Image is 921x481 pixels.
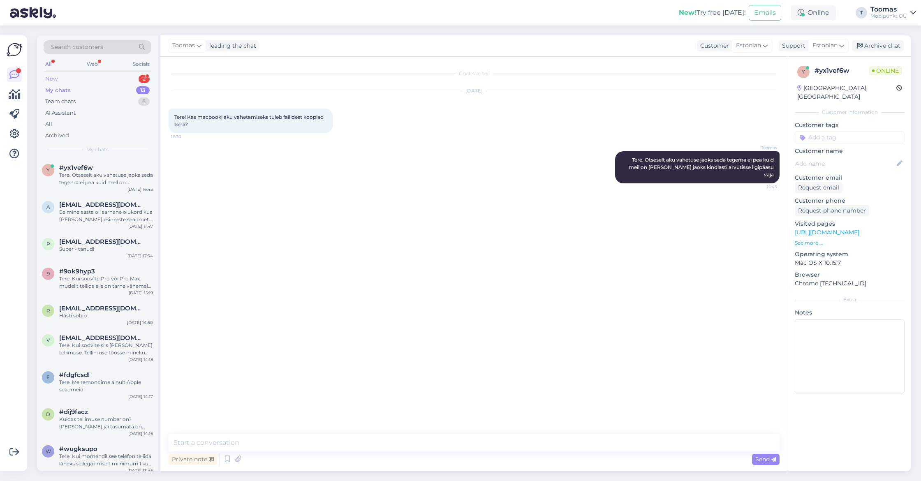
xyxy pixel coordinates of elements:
[128,430,153,437] div: [DATE] 14:16
[795,121,905,129] p: Customer tags
[795,109,905,116] div: Customer information
[46,337,50,343] span: V
[46,241,50,247] span: p
[85,59,100,69] div: Web
[795,147,905,155] p: Customer name
[136,86,150,95] div: 13
[59,245,153,253] div: Super - tänud!
[128,393,153,400] div: [DATE] 14:17
[870,13,907,19] div: Mobipunkt OÜ
[127,319,153,326] div: [DATE] 14:50
[59,379,153,393] div: Tere. Me remondime ainult Apple seadmeid
[797,84,896,101] div: [GEOGRAPHIC_DATA], [GEOGRAPHIC_DATA]
[869,66,902,75] span: Online
[856,7,867,18] div: T
[59,268,95,275] span: #9ok9hyp3
[59,305,145,312] span: rasmustn7@gmail.com
[47,271,50,277] span: 9
[746,184,777,190] span: 16:45
[795,229,859,236] a: [URL][DOMAIN_NAME]
[7,42,22,58] img: Askly Logo
[127,186,153,192] div: [DATE] 16:45
[45,97,76,106] div: Team chats
[46,167,50,173] span: y
[795,279,905,288] p: Chrome [TECHNICAL_ID]
[795,205,869,216] div: Request phone number
[697,42,729,50] div: Customer
[795,159,895,168] input: Add name
[629,157,775,178] span: Tere. Otseselt aku vahetuse jaoks seda tegema ei pea kuid meil on [PERSON_NAME] jaoks kindlasti a...
[795,173,905,182] p: Customer email
[795,182,842,193] div: Request email
[46,204,50,210] span: A
[45,75,58,83] div: New
[870,6,916,19] a: ToomasMobipunkt OÜ
[59,371,90,379] span: #fdgfcsdl
[59,164,93,171] span: #yx1vef6w
[46,411,50,417] span: d
[127,467,153,474] div: [DATE] 13:45
[812,41,838,50] span: Estonian
[779,42,805,50] div: Support
[59,445,97,453] span: #wugksupo
[795,220,905,228] p: Visited pages
[45,86,71,95] div: My chats
[46,374,50,380] span: f
[59,208,153,223] div: Eelmine aasta oli sarnane olukord kus [PERSON_NAME] esimeste seadmete jõudmist oli paari nädalane...
[59,342,153,356] div: Tere. Kui soovite siis [PERSON_NAME] tellimuse. Tellimuse töösse mineku jaoks [PERSON_NAME] 50% e...
[791,5,836,20] div: Online
[59,201,145,208] span: Andreasveide007@gmail.com
[736,41,761,50] span: Estonian
[795,271,905,279] p: Browser
[795,296,905,303] div: Extra
[138,97,150,106] div: 6
[795,197,905,205] p: Customer phone
[129,290,153,296] div: [DATE] 15:19
[46,308,50,314] span: r
[131,59,151,69] div: Socials
[795,239,905,247] p: See more ...
[59,416,153,430] div: Kuidas tellimuse number on? [PERSON_NAME] jäi tasumata on suur tõenäosus, et see automaatselt tüh...
[679,8,745,18] div: Try free [DATE]:
[169,70,780,77] div: Chat started
[171,134,202,140] span: 16:30
[755,456,776,463] span: Send
[815,66,869,76] div: # yx1vef6w
[59,408,88,416] span: #dij9facz
[679,9,697,16] b: New!
[59,238,145,245] span: pritskarolina@gmail.com
[749,5,781,21] button: Emails
[746,145,777,151] span: Toomas
[795,131,905,143] input: Add a tag
[128,223,153,229] div: [DATE] 11:47
[127,253,153,259] div: [DATE] 17:54
[86,146,109,153] span: My chats
[59,312,153,319] div: Hästi sobib
[44,59,53,69] div: All
[59,453,153,467] div: Tere. Kui momendil see telefon tellida läheks sellega ilmselt miinimum 1 kuu aega.
[45,132,69,140] div: Archived
[802,69,805,75] span: y
[45,120,52,128] div: All
[59,171,153,186] div: Tere. Otseselt aku vahetuse jaoks seda tegema ei pea kuid meil on [PERSON_NAME] jaoks kindlasti a...
[795,259,905,267] p: Mac OS X 10.15.7
[852,40,904,51] div: Archive chat
[169,454,217,465] div: Private note
[139,75,150,83] div: 2
[795,250,905,259] p: Operating system
[172,41,195,50] span: Toomas
[870,6,907,13] div: Toomas
[795,308,905,317] p: Notes
[45,109,76,117] div: AI Assistant
[174,114,325,127] span: Tere! Kas macbooki aku vahetamiseks tuleb failidest koopiad teha?
[206,42,256,50] div: leading the chat
[51,43,103,51] span: Search customers
[59,334,145,342] span: Vbeloussova@gmail.com
[59,275,153,290] div: Tere. Kui soovite Pro või Pro Max mudelit tellida siis on tarne vähemalt kuu aega, Pro Max puhul ...
[46,448,51,454] span: w
[128,356,153,363] div: [DATE] 14:18
[169,87,780,95] div: [DATE]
